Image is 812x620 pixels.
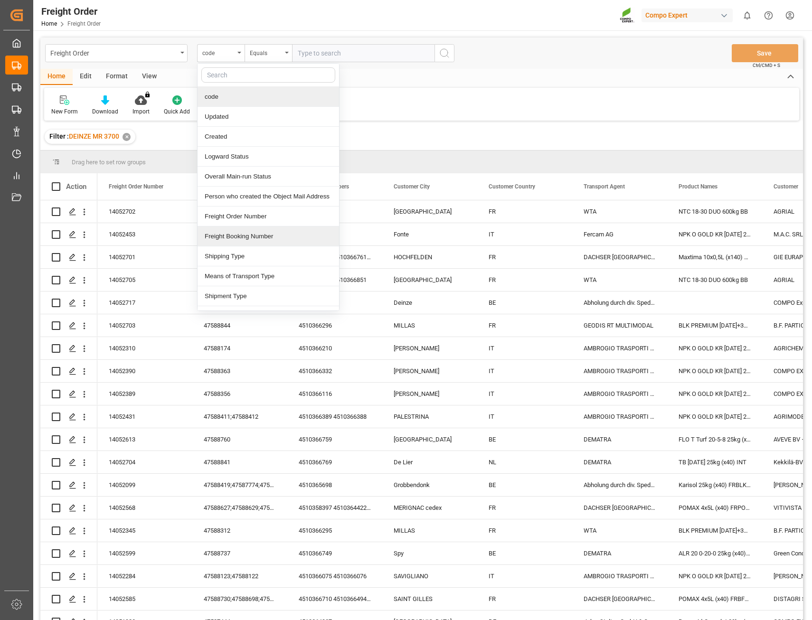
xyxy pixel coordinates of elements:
[287,519,382,542] div: 4510366295
[192,223,287,245] div: 47588440
[109,183,163,190] span: Freight Order Number
[382,383,477,405] div: [PERSON_NAME]
[572,497,667,519] div: DACHSER [GEOGRAPHIC_DATA] N.V./S.A
[477,428,572,451] div: BE
[123,133,131,141] div: ✕
[192,360,287,382] div: 47588363
[382,246,477,268] div: HOCHFELDEN
[287,314,382,337] div: 4510366296
[477,223,572,245] div: IT
[97,337,192,359] div: 14052310
[97,474,192,496] div: 14052099
[287,337,382,359] div: 4510366210
[97,360,192,382] div: 14052390
[97,246,192,268] div: 14052701
[382,497,477,519] div: MERIGNAC cedex
[92,107,118,116] div: Download
[620,7,635,24] img: Screenshot%202023-09-29%20at%2010.02.21.png_1712312052.png
[40,269,97,291] div: Press SPACE to select this row.
[667,223,762,245] div: NPK O GOLD KR [DATE] 25kg (x60) IT
[287,588,382,610] div: 4510366710 4510366494 4510366528 4510366767 4510366690
[477,497,572,519] div: FR
[69,132,119,140] span: DEINZE MR 3700
[192,246,287,268] div: 47588863;47588874;47588864;47588875;47588839;47588872;47588867;47588876
[192,588,287,610] div: 47588730;47588698;47588747;47588763;47588699
[667,474,762,496] div: Karisol 25kg (x40) FRBLK CLASSIC [DATE] 25kg(x40)D,EN,PL,FNLALR 20 0-20-0 25kg (x40) INT;BLK CLAS...
[667,314,762,337] div: BLK PREMIUM [DATE]+3+TE 600kg BB
[198,226,339,246] div: Freight Booking Number
[287,383,382,405] div: 4510366116
[192,519,287,542] div: 47588312
[758,5,779,26] button: Help Center
[198,306,339,326] div: Customer Purchase Order Numbers
[572,223,667,245] div: Fercam AG
[97,200,192,223] div: 14052702
[572,337,667,359] div: AMBROGIO TRASPORTI S.P.A.
[774,183,798,190] span: Customer
[40,223,97,246] div: Press SPACE to select this row.
[192,405,287,428] div: 47588411;47588412
[572,565,667,587] div: AMBROGIO TRASPORTI S.P.A.
[40,246,97,269] div: Press SPACE to select this row.
[382,519,477,542] div: MILLAS
[99,69,135,85] div: Format
[97,565,192,587] div: 14052284
[192,451,287,473] div: 47588841
[192,474,287,496] div: 47588419;47587774;47587685
[572,360,667,382] div: AMBROGIO TRASPORTI S.P.A.
[382,223,477,245] div: Fonte
[40,337,97,360] div: Press SPACE to select this row.
[732,44,798,62] button: Save
[572,246,667,268] div: DACHSER [GEOGRAPHIC_DATA] N.V./S.A
[41,4,101,19] div: Freight Order
[382,269,477,291] div: [GEOGRAPHIC_DATA]
[667,383,762,405] div: NPK O GOLD KR [DATE] 25kg (x60) IT
[489,183,535,190] span: Customer Country
[135,69,164,85] div: View
[477,337,572,359] div: IT
[97,451,192,473] div: 14052704
[642,6,736,24] button: Compo Expert
[97,269,192,291] div: 14052705
[477,269,572,291] div: FR
[40,360,97,383] div: Press SPACE to select this row.
[434,44,454,62] button: search button
[287,428,382,451] div: 4510366759
[40,69,73,85] div: Home
[667,405,762,428] div: NPK O GOLD KR [DATE] 25kg (x60) IT
[66,182,86,191] div: Action
[477,588,572,610] div: FR
[382,428,477,451] div: [GEOGRAPHIC_DATA]
[477,383,572,405] div: IT
[477,542,572,564] div: BE
[382,542,477,564] div: Spy
[382,588,477,610] div: SAINT GILLES
[394,183,430,190] span: Customer City
[40,588,97,611] div: Press SPACE to select this row.
[250,47,282,57] div: Equals
[51,107,78,116] div: New Form
[164,107,190,116] div: Quick Add
[667,451,762,473] div: TB [DATE] 25kg (x40) INT
[97,291,192,314] div: 14052717
[97,405,192,428] div: 14052431
[198,87,339,107] div: code
[679,183,718,190] span: Product Names
[287,405,382,428] div: 4510366389 4510366388
[736,5,758,26] button: show 0 new notifications
[382,451,477,473] div: De Lier
[477,360,572,382] div: IT
[198,127,339,147] div: Created
[572,314,667,337] div: GEODIS RT MULTIMODAL
[572,451,667,473] div: DEMATRA
[97,223,192,245] div: 14052453
[667,200,762,223] div: NTC 18-30 DUO 600kg BB
[40,451,97,474] div: Press SPACE to select this row.
[72,159,146,166] span: Drag here to set row groups
[382,200,477,223] div: [GEOGRAPHIC_DATA]
[572,383,667,405] div: AMBROGIO TRASPORTI S.P.A.
[192,542,287,564] div: 47588737
[198,266,339,286] div: Means of Transport Type
[50,47,177,58] div: Freight Order
[40,291,97,314] div: Press SPACE to select this row.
